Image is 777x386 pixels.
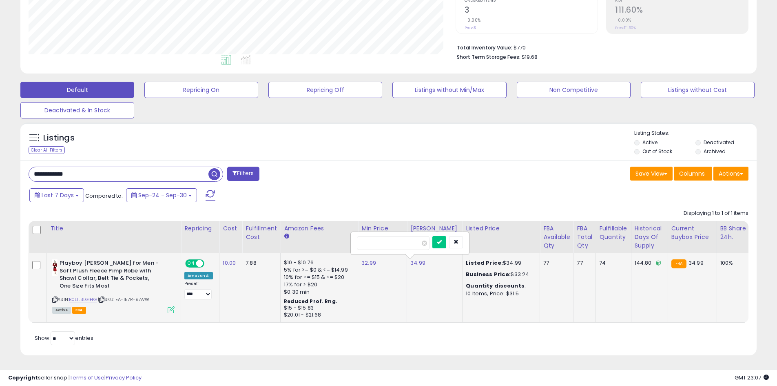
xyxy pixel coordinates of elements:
[641,82,755,98] button: Listings without Cost
[642,148,672,155] label: Out of Stock
[186,260,196,267] span: ON
[284,305,352,312] div: $15 - $15.83
[713,167,748,181] button: Actions
[184,272,213,279] div: Amazon AI
[52,259,58,276] img: 31gQNf1uCOL._SL40_.jpg
[599,224,627,241] div: Fulfillable Quantity
[69,296,97,303] a: B0DL3LG1HG
[284,266,352,274] div: 5% for >= $0 & <= $14.99
[615,5,748,16] h2: 111.60%
[50,224,177,233] div: Title
[635,259,662,267] div: 144.80
[43,132,75,144] h5: Listings
[466,282,533,290] div: :
[284,298,337,305] b: Reduced Prof. Rng.
[85,192,123,200] span: Compared to:
[284,312,352,319] div: $20.01 - $21.68
[543,259,567,267] div: 77
[60,259,159,292] b: Playboy [PERSON_NAME] for Men - Soft Plush Fleece Pimp Robe with Shawl Collar, Belt Tie & Pockets...
[735,374,769,382] span: 2025-10-8 23:07 GMT
[466,259,503,267] b: Listed Price:
[52,259,175,312] div: ASIN:
[642,139,657,146] label: Active
[577,259,589,267] div: 77
[29,188,84,202] button: Last 7 Days
[98,296,149,303] span: | SKU: EA-I57R-9AVW
[684,210,748,217] div: Displaying 1 to 1 of 1 items
[361,259,376,267] a: 32.99
[268,82,382,98] button: Repricing Off
[284,259,352,266] div: $10 - $10.76
[679,170,705,178] span: Columns
[577,224,592,250] div: FBA Total Qty
[635,224,664,250] div: Historical Days Of Supply
[184,281,213,299] div: Preset:
[630,167,673,181] button: Save View
[29,146,65,154] div: Clear All Filters
[457,42,742,52] li: $770
[284,224,354,233] div: Amazon Fees
[671,259,686,268] small: FBA
[284,281,352,288] div: 17% for > $20
[106,374,142,382] a: Privacy Policy
[184,224,216,233] div: Repricing
[720,259,747,267] div: 100%
[284,274,352,281] div: 10% for >= $15 & <= $20
[457,54,520,60] b: Short Term Storage Fees:
[20,102,134,118] button: Deactivated & In Stock
[35,334,93,342] span: Show: entries
[8,374,38,382] strong: Copyright
[465,5,598,16] h2: 3
[720,224,750,241] div: BB Share 24h.
[704,139,734,146] label: Deactivated
[8,374,142,382] div: seller snap | |
[517,82,631,98] button: Non Competitive
[361,224,403,233] div: Min Price
[246,259,274,267] div: 7.88
[284,288,352,296] div: $0.30 min
[543,224,570,250] div: FBA Available Qty
[615,17,631,23] small: 0.00%
[671,224,713,241] div: Current Buybox Price
[688,259,704,267] span: 34.99
[42,191,74,199] span: Last 7 Days
[466,270,511,278] b: Business Price:
[634,129,757,137] p: Listing States:
[599,259,624,267] div: 74
[144,82,258,98] button: Repricing On
[392,82,506,98] button: Listings without Min/Max
[615,25,636,30] small: Prev: 111.60%
[674,167,712,181] button: Columns
[70,374,104,382] a: Terms of Use
[522,53,538,61] span: $19.68
[457,44,512,51] b: Total Inventory Value:
[704,148,726,155] label: Archived
[223,259,236,267] a: 10.00
[466,282,525,290] b: Quantity discounts
[72,307,86,314] span: FBA
[284,233,289,240] small: Amazon Fees.
[410,259,425,267] a: 34.99
[466,290,533,297] div: 10 Items, Price: $31.5
[466,259,533,267] div: $34.99
[223,224,239,233] div: Cost
[20,82,134,98] button: Default
[466,271,533,278] div: $33.24
[52,307,71,314] span: All listings currently available for purchase on Amazon
[466,224,536,233] div: Listed Price
[138,191,187,199] span: Sep-24 - Sep-30
[465,17,481,23] small: 0.00%
[246,224,277,241] div: Fulfillment Cost
[227,167,259,181] button: Filters
[126,188,197,202] button: Sep-24 - Sep-30
[465,25,476,30] small: Prev: 3
[203,260,216,267] span: OFF
[410,224,459,233] div: [PERSON_NAME]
